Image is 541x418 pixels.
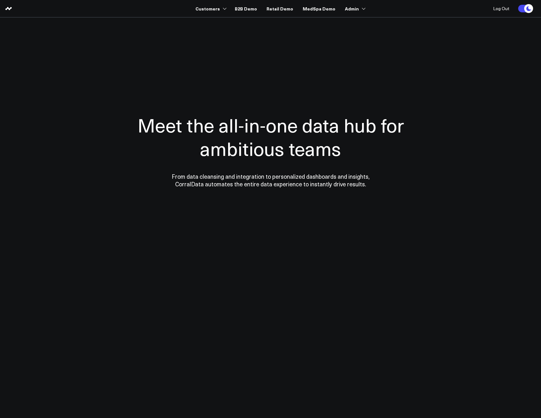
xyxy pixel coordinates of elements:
a: MedSpa Demo [303,3,335,14]
p: From data cleansing and integration to personalized dashboards and insights, CorralData automates... [158,173,383,188]
h1: Meet the all-in-one data hub for ambitious teams [115,113,426,160]
a: Retail Demo [267,3,293,14]
a: B2B Demo [235,3,257,14]
a: Admin [345,3,364,14]
a: Customers [195,3,225,14]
